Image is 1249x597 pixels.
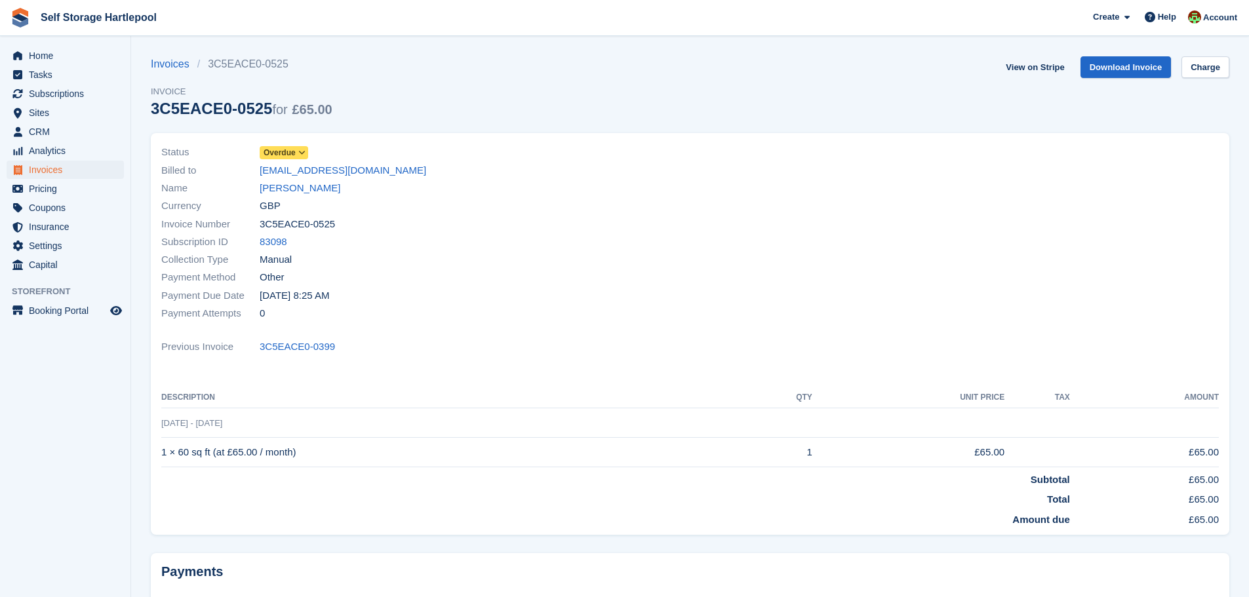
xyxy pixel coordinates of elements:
a: menu [7,199,124,217]
a: Charge [1181,56,1229,78]
td: £65.00 [1070,467,1219,487]
span: Help [1158,10,1176,24]
a: menu [7,180,124,198]
a: menu [7,142,124,160]
span: 0 [260,306,265,321]
strong: Subtotal [1031,474,1070,485]
span: Create [1093,10,1119,24]
span: Subscription ID [161,235,260,250]
span: Account [1203,11,1237,24]
a: 3C5EACE0-0399 [260,339,335,355]
a: Self Storage Hartlepool [35,7,162,28]
span: Pricing [29,180,108,198]
a: menu [7,47,124,65]
span: Billed to [161,163,260,178]
a: menu [7,161,124,179]
td: £65.00 [812,438,1004,467]
th: Tax [1004,387,1070,408]
span: £65.00 [292,102,332,117]
time: 2025-09-05 07:25:07 UTC [260,288,329,303]
span: Booking Portal [29,301,108,320]
a: menu [7,218,124,236]
a: [EMAIL_ADDRESS][DOMAIN_NAME] [260,163,426,178]
span: Name [161,181,260,196]
span: Tasks [29,66,108,84]
span: Currency [161,199,260,214]
span: Invoice Number [161,217,260,232]
a: menu [7,66,124,84]
span: Previous Invoice [161,339,260,355]
td: 1 × 60 sq ft (at £65.00 / month) [161,438,742,467]
span: Manual [260,252,292,267]
span: Collection Type [161,252,260,267]
a: Download Invoice [1080,56,1172,78]
span: Invoices [29,161,108,179]
a: menu [7,104,124,122]
span: Overdue [264,147,296,159]
span: Subscriptions [29,85,108,103]
td: £65.00 [1070,438,1219,467]
span: [DATE] - [DATE] [161,418,222,428]
h2: Payments [161,564,1219,580]
td: 1 [742,438,812,467]
span: 3C5EACE0-0525 [260,217,335,232]
a: menu [7,85,124,103]
th: Description [161,387,742,408]
img: stora-icon-8386f47178a22dfd0bd8f6a31ec36ba5ce8667c1dd55bd0f319d3a0aa187defe.svg [10,8,30,28]
a: menu [7,256,124,274]
span: Settings [29,237,108,255]
span: Payment Method [161,270,260,285]
nav: breadcrumbs [151,56,332,72]
strong: Total [1047,493,1070,505]
span: Capital [29,256,108,274]
span: Home [29,47,108,65]
td: £65.00 [1070,507,1219,528]
a: View on Stripe [1001,56,1069,78]
a: menu [7,301,124,320]
a: menu [7,237,124,255]
span: GBP [260,199,281,214]
a: Preview store [108,303,124,318]
a: Overdue [260,145,308,160]
a: Invoices [151,56,197,72]
span: Coupons [29,199,108,217]
span: Other [260,270,285,285]
span: Invoice [151,85,332,98]
span: for [272,102,287,117]
th: QTY [742,387,812,408]
span: Payment Attempts [161,306,260,321]
strong: Amount due [1012,514,1070,525]
span: CRM [29,123,108,141]
img: Woods Removals [1188,10,1201,24]
th: Amount [1070,387,1219,408]
div: 3C5EACE0-0525 [151,100,332,117]
a: 83098 [260,235,287,250]
span: Sites [29,104,108,122]
a: menu [7,123,124,141]
span: Storefront [12,285,130,298]
span: Analytics [29,142,108,160]
span: Status [161,145,260,160]
th: Unit Price [812,387,1004,408]
span: Payment Due Date [161,288,260,303]
td: £65.00 [1070,487,1219,507]
span: Insurance [29,218,108,236]
a: [PERSON_NAME] [260,181,340,196]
